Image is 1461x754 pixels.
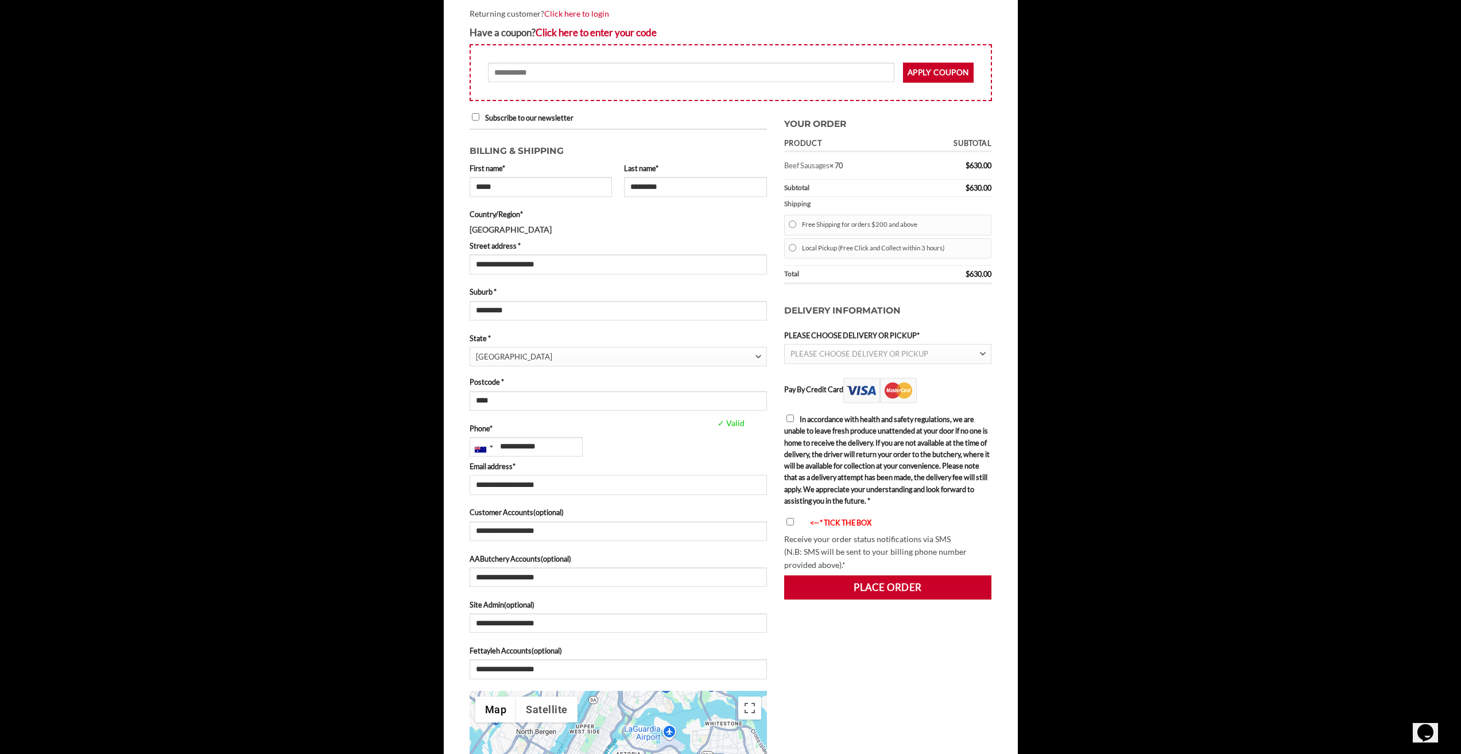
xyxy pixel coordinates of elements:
span: (optional) [541,554,571,563]
label: First name [470,163,613,174]
strong: [GEOGRAPHIC_DATA] [470,225,552,234]
img: arrow-blink.gif [800,520,810,528]
a: Enter your coupon code [536,26,657,38]
span: ✓ Valid [715,417,828,430]
input: <-- * TICK THE BOX [786,518,794,525]
label: AAButchery Accounts [470,553,767,564]
strong: × 70 [830,161,843,170]
h3: Your order [784,111,992,132]
label: Country/Region [470,208,767,220]
th: Subtotal [784,180,909,197]
span: PLEASE CHOOSE DELIVERY OR PICKUP [790,349,928,358]
label: Free Shipping for orders $200 and above [802,218,986,233]
h3: Billing & Shipping [470,138,767,158]
input: In accordance with health and safety regulations, we are unable to leave fresh produce unattended... [786,415,794,422]
label: PLEASE CHOOSE DELIVERY OR PICKUP [784,330,992,341]
label: Phone [470,423,767,434]
th: Subtotal [909,136,992,152]
span: New South Wales [476,347,755,366]
span: $ [966,183,970,192]
button: Show satellite imagery [516,697,578,722]
iframe: chat widget [1413,708,1450,743]
label: Street address [470,240,767,252]
span: Subscribe to our newsletter [485,113,573,122]
th: Total [784,266,909,284]
button: Apply coupon [903,63,974,83]
th: Shipping [784,197,992,211]
div: Returning customer? [470,7,992,21]
a: Click here to login [544,9,609,18]
label: Postcode [470,376,767,388]
label: State [470,332,767,344]
label: Email address [470,461,767,472]
bdi: 630.00 [966,183,991,192]
img: Pay By Credit Card [843,378,917,403]
td: Beef Sausages [784,152,909,179]
th: Product [784,136,909,152]
h3: Delivery Information [784,292,992,330]
span: $ [966,269,970,279]
label: Suburb [470,286,767,297]
label: Site Admin [470,599,767,610]
bdi: 630.00 [966,161,991,170]
label: Customer Accounts [470,506,767,518]
label: Fettayleh Accounts [470,645,767,656]
span: (optional) [533,508,564,517]
button: Place order [784,575,992,600]
span: (optional) [504,600,534,609]
label: Last name [624,163,767,174]
font: <-- * TICK THE BOX [810,518,871,527]
button: Show street map [475,697,517,722]
span: (optional) [532,646,562,655]
bdi: 630.00 [966,269,991,279]
div: Have a coupon? [470,25,992,40]
label: Local Pickup (Free Click and Collect within 3 hours) [802,241,986,256]
span: State [470,347,767,366]
label: Pay By Credit Card [784,385,917,394]
div: Australia: +61 [470,438,497,456]
input: Subscribe to our newsletter [472,113,479,121]
p: Receive your order status notifications via SMS (N.B: SMS will be sent to your billing phone numb... [784,533,992,572]
button: Toggle fullscreen view [738,697,761,720]
span: $ [966,161,970,170]
span: In accordance with health and safety regulations, we are unable to leave fresh produce unattended... [784,415,990,505]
